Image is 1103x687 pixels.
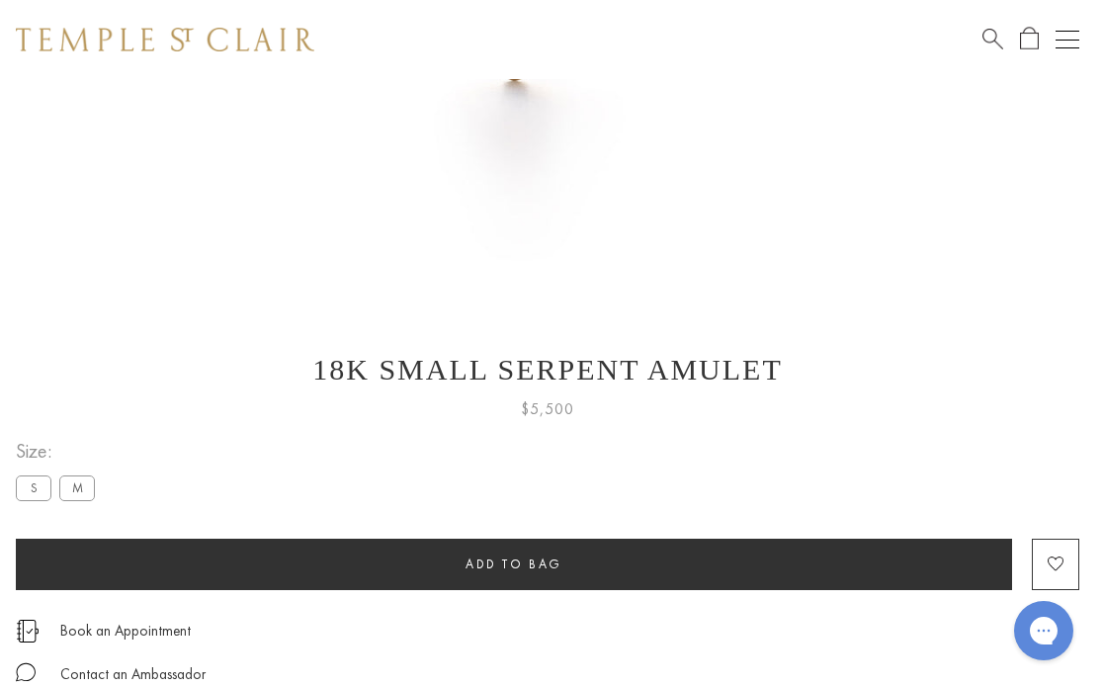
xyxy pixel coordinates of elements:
[16,28,314,51] img: Temple St. Clair
[982,27,1003,51] a: Search
[1056,28,1079,51] button: Open navigation
[59,475,95,500] label: M
[16,435,103,468] span: Size:
[466,556,562,572] span: Add to bag
[16,353,1079,386] h1: 18K Small Serpent Amulet
[1004,594,1083,667] iframe: Gorgias live chat messenger
[16,620,40,643] img: icon_appointment.svg
[16,539,1012,590] button: Add to bag
[1020,27,1039,51] a: Open Shopping Bag
[60,662,206,687] div: Contact an Ambassador
[16,662,36,682] img: MessageIcon-01_2.svg
[521,396,574,422] span: $5,500
[60,620,191,642] a: Book an Appointment
[16,475,51,500] label: S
